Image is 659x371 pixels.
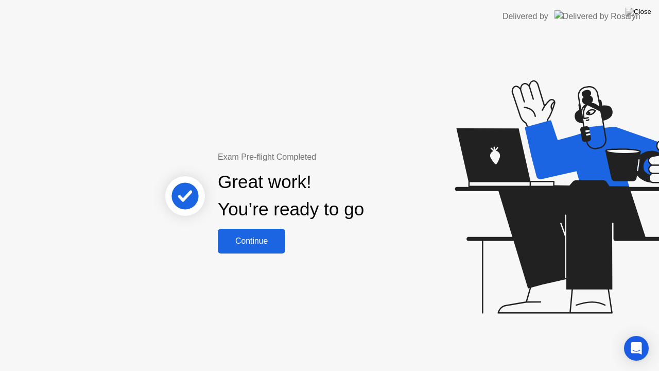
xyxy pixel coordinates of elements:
div: Continue [221,237,282,246]
img: Delivered by Rosalyn [554,10,640,22]
div: Exam Pre-flight Completed [218,151,430,163]
div: Open Intercom Messenger [624,336,649,361]
button: Continue [218,229,285,254]
div: Delivered by [502,10,548,23]
div: Great work! You’re ready to go [218,168,364,223]
img: Close [626,8,651,16]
